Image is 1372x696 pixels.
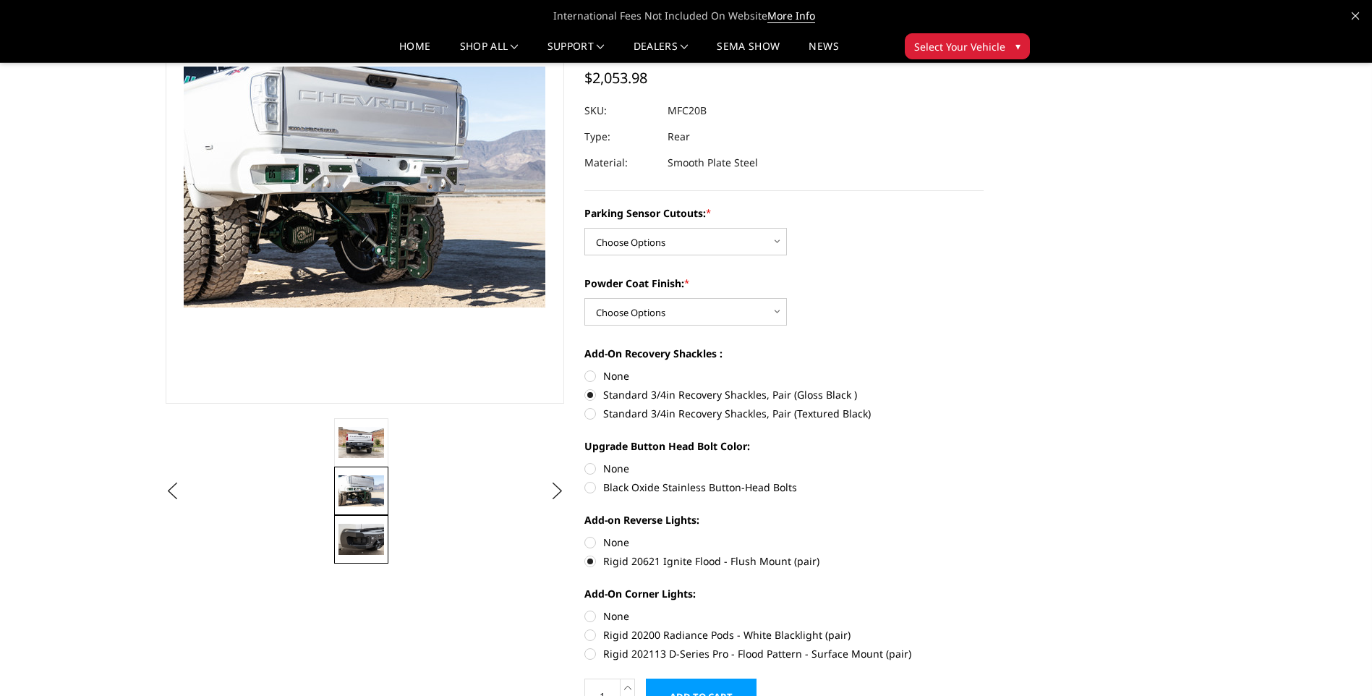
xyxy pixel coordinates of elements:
[1015,38,1021,54] span: ▾
[338,475,384,506] img: 2020-2025 Chevrolet / GMC 2500-3500 - Freedom Series - Rear Bumper
[634,41,689,62] a: Dealers
[584,205,984,221] label: Parking Sensor Cutouts:
[460,41,519,62] a: shop all
[584,461,984,476] label: None
[668,150,758,176] dd: Smooth Plate Steel
[767,9,815,23] a: More Info
[584,368,984,383] label: None
[584,276,984,291] label: Powder Coat Finish:
[584,646,984,661] label: Rigid 202113 D-Series Pro - Flood Pattern - Surface Mount (pair)
[584,480,984,495] label: Black Oxide Stainless Button-Head Bolts
[338,524,384,554] img: 2020-2025 Chevrolet / GMC 2500-3500 - Freedom Series - Rear Bumper
[584,586,984,601] label: Add-On Corner Lights:
[584,608,984,624] label: None
[399,41,430,62] a: Home
[584,553,984,569] label: Rigid 20621 Ignite Flood - Flush Mount (pair)
[584,98,657,124] dt: SKU:
[546,480,568,502] button: Next
[584,68,647,88] span: $2,053.98
[584,535,984,550] label: None
[584,406,984,421] label: Standard 3/4in Recovery Shackles, Pair (Textured Black)
[584,150,657,176] dt: Material:
[809,41,838,62] a: News
[166,1,1207,30] span: International Fees Not Included On Website
[584,124,657,150] dt: Type:
[338,427,384,457] img: 2020-2025 Chevrolet / GMC 2500-3500 - Freedom Series - Rear Bumper
[547,41,605,62] a: Support
[914,39,1005,54] span: Select Your Vehicle
[1300,627,1372,696] iframe: Chat Widget
[162,480,184,502] button: Previous
[584,387,984,402] label: Standard 3/4in Recovery Shackles, Pair (Gloss Black )
[668,124,690,150] dd: Rear
[668,98,707,124] dd: MFC20B
[584,346,984,361] label: Add-On Recovery Shackles :
[584,438,984,454] label: Upgrade Button Head Bolt Color:
[584,512,984,527] label: Add-on Reverse Lights:
[905,33,1030,59] button: Select Your Vehicle
[584,627,984,642] label: Rigid 20200 Radiance Pods - White Blacklight (pair)
[717,41,780,62] a: SEMA Show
